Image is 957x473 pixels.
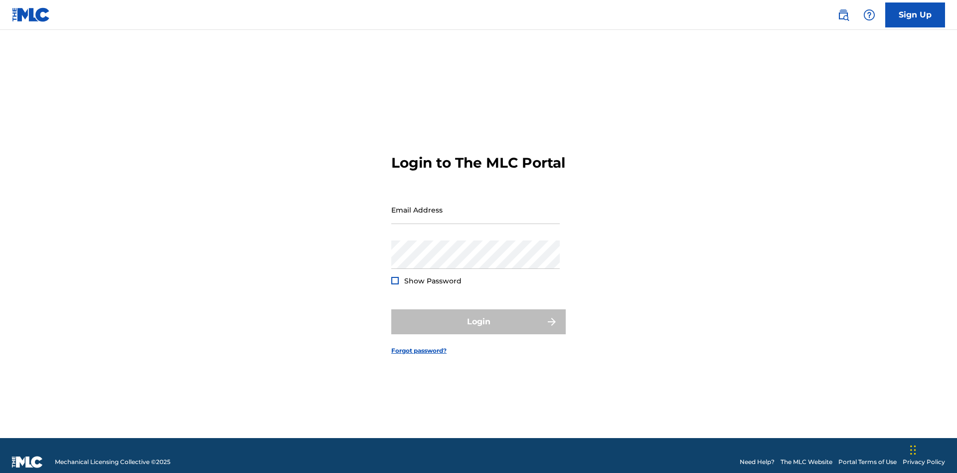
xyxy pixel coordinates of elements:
[12,456,43,468] img: logo
[391,154,565,172] h3: Login to The MLC Portal
[837,9,849,21] img: search
[859,5,879,25] div: Help
[838,458,897,467] a: Portal Terms of Use
[12,7,50,22] img: MLC Logo
[781,458,832,467] a: The MLC Website
[833,5,853,25] a: Public Search
[740,458,775,467] a: Need Help?
[55,458,170,467] span: Mechanical Licensing Collective © 2025
[404,276,462,285] span: Show Password
[910,435,916,465] div: Drag
[885,2,945,27] a: Sign Up
[907,425,957,473] iframe: Chat Widget
[391,346,447,355] a: Forgot password?
[903,458,945,467] a: Privacy Policy
[863,9,875,21] img: help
